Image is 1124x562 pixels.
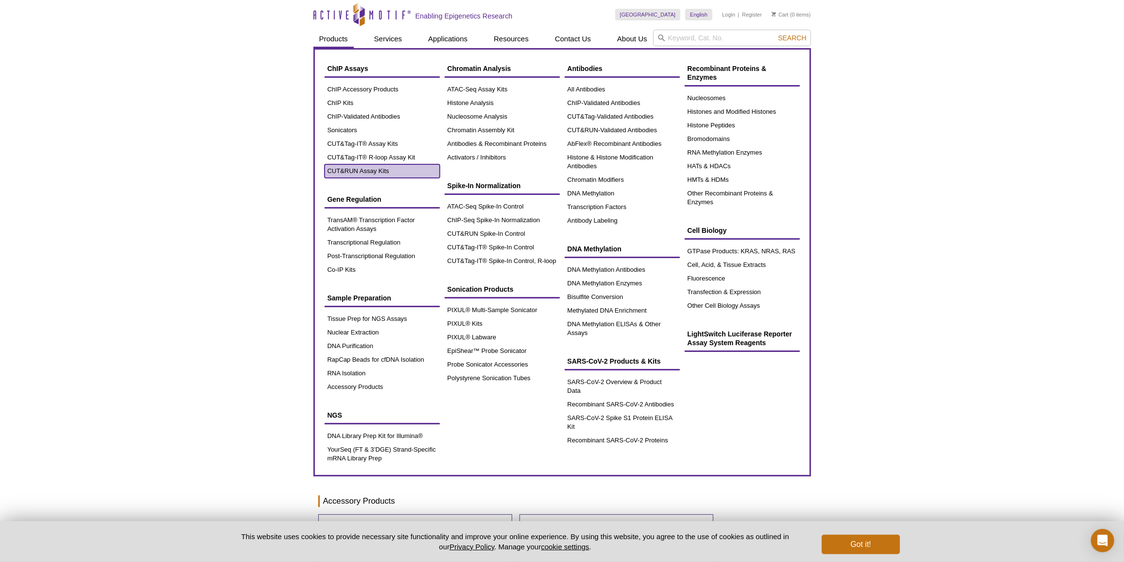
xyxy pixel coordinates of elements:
[778,34,806,42] span: Search
[325,380,440,394] a: Accessory Products
[328,65,368,72] span: ChIP Assays
[565,411,680,434] a: SARS-CoV-2 Spike S1 Protein ELISA Kit
[565,214,680,228] a: Antibody Labeling
[568,245,622,253] span: DNA Methylation
[565,277,680,290] a: DNA Methylation Enzymes
[565,110,680,123] a: CUT&Tag-Validated Antibodies
[565,375,680,398] a: SARS-CoV-2 Overview & Product Data
[565,59,680,78] a: Antibodies
[565,151,680,173] a: Histone & Histone Modification Antibodies
[325,429,440,443] a: DNA Library Prep Kit for Illumina®
[738,9,740,20] li: |
[772,12,776,17] img: Your Cart
[448,285,514,293] span: Sonication Products
[565,83,680,96] a: All Antibodies
[325,137,440,151] a: CUT&Tag-IT® Assay Kits
[685,285,800,299] a: Transfection & Expression
[415,12,513,20] h2: Enabling Epigenetics Research
[685,258,800,272] a: Cell, Acid, & Tissue Extracts
[328,294,392,302] span: Sample Preparation
[722,11,735,18] a: Login
[775,34,809,42] button: Search
[541,543,589,551] button: cookie settings
[685,245,800,258] a: GTPase Products: KRAS, NRAS, RAS
[325,339,440,353] a: DNA Purification
[325,236,440,249] a: Transcriptional Regulation
[445,96,560,110] a: Histone Analysis
[685,221,800,240] a: Cell Biology
[488,30,535,48] a: Resources
[445,358,560,371] a: Probe Sonicator Accessories
[225,531,806,552] p: This website uses cookies to provide necessary site functionality and improve your online experie...
[653,30,811,46] input: Keyword, Cat. No.
[325,289,440,307] a: Sample Preparation
[688,227,727,234] span: Cell Biology
[445,241,560,254] a: CUT&Tag-IT® Spike-In Control
[445,213,560,227] a: ChIP-Seq Spike-In Normalization
[328,195,381,203] span: Gene Regulation
[611,30,653,48] a: About Us
[325,312,440,326] a: Tissue Prep for NGS Assays
[445,59,560,78] a: Chromatin Analysis
[565,240,680,258] a: DNA Methylation
[445,200,560,213] a: ATAC-Seq Spike-In Control
[772,9,811,20] li: (0 items)
[325,249,440,263] a: Post-Transcriptional Regulation
[445,371,560,385] a: Polystyrene Sonication Tubes
[685,119,800,132] a: Histone Peptides
[685,159,800,173] a: HATs & HDACs
[368,30,408,48] a: Services
[565,137,680,151] a: AbFlex® Recombinant Antibodies
[685,59,800,87] a: Recombinant Proteins & Enzymes
[685,187,800,209] a: Other Recombinant Proteins & Enzymes
[313,30,354,48] a: Products
[422,30,473,48] a: Applications
[772,11,789,18] a: Cart
[565,434,680,447] a: Recombinant SARS-CoV-2 Proteins
[448,182,521,190] span: Spike-In Normalization
[325,443,440,465] a: YourSeq (FT & 3’DGE) Strand-Specific mRNA Library Prep
[445,254,560,268] a: CUT&Tag-IT® Spike-In Control, R-loop
[568,65,603,72] span: Antibodies
[325,326,440,339] a: Nuclear Extraction
[445,317,560,331] a: PIXUL® Kits
[685,272,800,285] a: Fluorescence
[445,331,560,344] a: PIXUL® Labware
[685,9,712,20] a: English
[325,367,440,380] a: RNA Isolation
[685,325,800,352] a: LightSwitch Luciferase Reporter Assay System Reagents
[565,352,680,370] a: SARS-CoV-2 Products & Kits
[565,187,680,200] a: DNA Methylation
[325,110,440,123] a: ChIP-Validated Antibodies
[565,398,680,411] a: Recombinant SARS-CoV-2 Antibodies
[549,30,597,48] a: Contact Us
[445,151,560,164] a: Activators / Inhibitors
[318,495,714,507] h3: Accessory Products
[565,173,680,187] a: Chromatin Modifiers
[565,123,680,137] a: CUT&RUN-Validated Antibodies
[685,132,800,146] a: Bromodomains
[742,11,762,18] a: Register
[565,263,680,277] a: DNA Methylation Antibodies
[685,173,800,187] a: HMTs & HDMs
[445,123,560,137] a: Chromatin Assembly Kit
[445,280,560,299] a: Sonication Products
[325,96,440,110] a: ChIP Kits
[565,200,680,214] a: Transcription Factors
[445,344,560,358] a: EpiShear™ Probe Sonicator
[325,213,440,236] a: TransAM® Transcription Factor Activation Assays
[685,146,800,159] a: RNA Methylation Enzymes
[325,123,440,137] a: Sonicators
[685,105,800,119] a: Histones and Modified Histones
[565,96,680,110] a: ChIP-Validated Antibodies
[325,190,440,209] a: Gene Regulation
[688,330,792,347] span: LightSwitch Luciferase Reporter Assay System Reagents
[615,9,681,20] a: [GEOGRAPHIC_DATA]
[445,110,560,123] a: Nucleosome Analysis
[325,151,440,164] a: CUT&Tag-IT® R-loop Assay Kit
[328,411,342,419] span: NGS
[325,164,440,178] a: CUT&RUN Assay Kits
[325,406,440,424] a: NGS
[822,535,899,554] button: Got it!
[688,65,767,81] span: Recombinant Proteins & Enzymes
